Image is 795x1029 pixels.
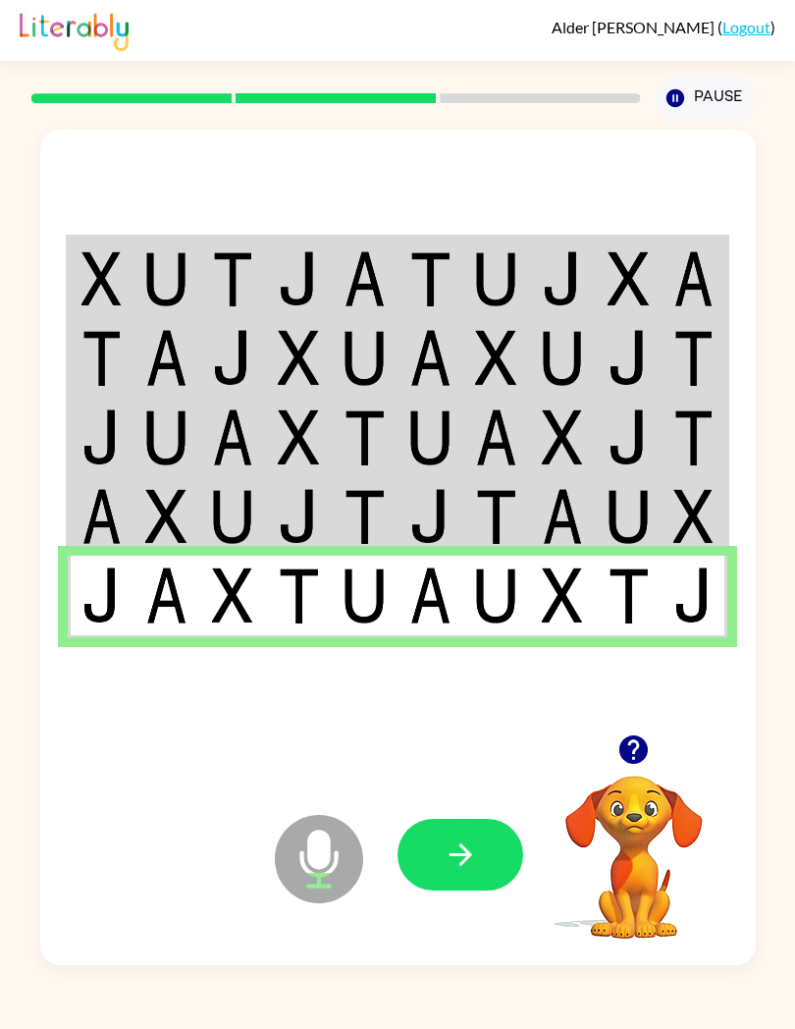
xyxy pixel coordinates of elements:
img: t [673,330,714,386]
img: t [344,489,386,545]
img: a [673,251,714,307]
img: x [278,330,320,386]
video: Your browser must support playing .mp4 files to use Literably. Please try using another browser. [536,745,732,942]
img: t [673,409,714,465]
img: t [212,251,254,307]
img: u [475,251,517,307]
img: x [212,568,254,623]
img: a [542,489,584,545]
img: j [212,330,254,386]
div: ( ) [552,18,775,36]
img: u [608,489,650,545]
img: t [344,409,386,465]
img: u [542,330,584,386]
img: t [81,330,122,386]
img: j [542,251,584,307]
img: a [409,568,451,623]
img: a [212,409,254,465]
img: x [542,568,584,623]
img: j [409,489,451,545]
img: x [278,409,320,465]
img: t [475,489,517,545]
button: Pause [656,76,756,121]
img: x [81,251,122,307]
img: t [608,568,650,623]
img: x [673,489,714,545]
img: j [608,409,650,465]
img: j [673,568,714,623]
img: u [344,568,386,623]
img: a [409,330,451,386]
img: x [608,251,650,307]
img: j [278,489,320,545]
img: a [81,489,122,545]
img: j [278,251,320,307]
img: a [344,251,386,307]
img: x [542,409,584,465]
img: x [475,330,517,386]
img: a [145,330,187,386]
img: a [475,409,517,465]
img: u [145,409,187,465]
img: u [475,568,517,623]
img: a [145,568,187,623]
a: Logout [722,18,770,36]
img: t [278,568,320,623]
img: u [145,251,187,307]
img: j [81,568,122,623]
img: x [145,489,187,545]
img: j [608,330,650,386]
img: u [212,489,254,545]
span: Alder [PERSON_NAME] [552,18,717,36]
img: j [81,409,122,465]
img: u [409,409,451,465]
img: t [409,251,451,307]
img: Literably [20,8,129,51]
img: u [344,330,386,386]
